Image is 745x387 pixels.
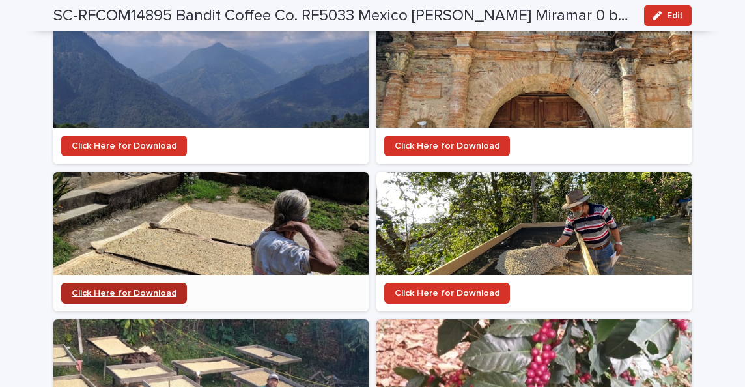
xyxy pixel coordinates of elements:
[61,136,187,156] a: Click Here for Download
[72,289,176,298] span: Click Here for Download
[384,283,510,304] a: Click Here for Download
[53,7,634,25] h2: SC-RFCOM14895 Bandit Coffee Co. RF5033 Mexico Guadalupe Miramar 0 bags left to release
[376,172,692,311] a: Click Here for Download
[53,25,369,164] a: Click Here for Download
[72,141,176,150] span: Click Here for Download
[376,25,692,164] a: Click Here for Download
[395,289,499,298] span: Click Here for Download
[61,283,187,304] a: Click Here for Download
[644,5,692,26] button: Edit
[667,11,683,20] span: Edit
[53,172,369,311] a: Click Here for Download
[395,141,499,150] span: Click Here for Download
[384,136,510,156] a: Click Here for Download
